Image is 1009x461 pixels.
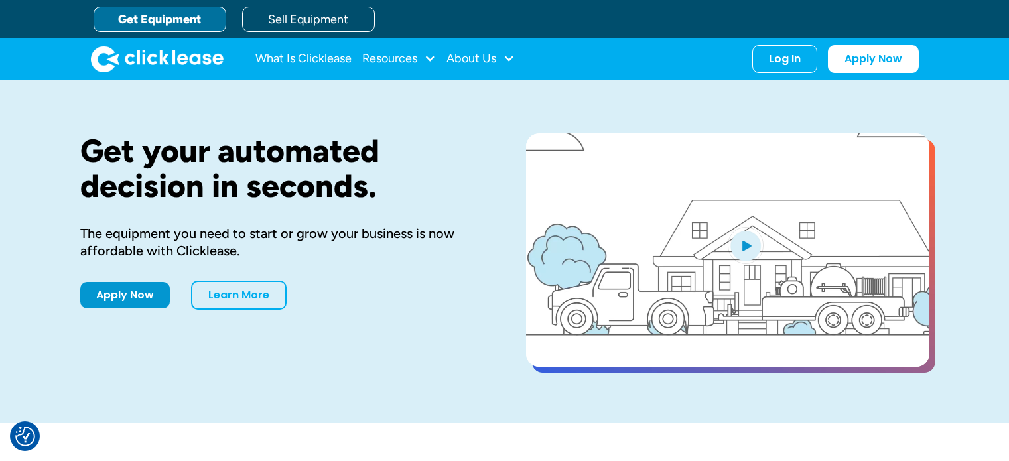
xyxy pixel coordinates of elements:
[728,227,764,264] img: Blue play button logo on a light blue circular background
[80,225,484,259] div: The equipment you need to start or grow your business is now affordable with Clicklease.
[80,133,484,204] h1: Get your automated decision in seconds.
[242,7,375,32] a: Sell Equipment
[769,52,801,66] div: Log In
[80,282,170,308] a: Apply Now
[255,46,352,72] a: What Is Clicklease
[191,281,287,310] a: Learn More
[15,427,35,446] button: Consent Preferences
[828,45,919,73] a: Apply Now
[94,7,226,32] a: Get Equipment
[91,46,224,72] a: home
[446,46,515,72] div: About Us
[91,46,224,72] img: Clicklease logo
[362,46,436,72] div: Resources
[526,133,929,367] a: open lightbox
[15,427,35,446] img: Revisit consent button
